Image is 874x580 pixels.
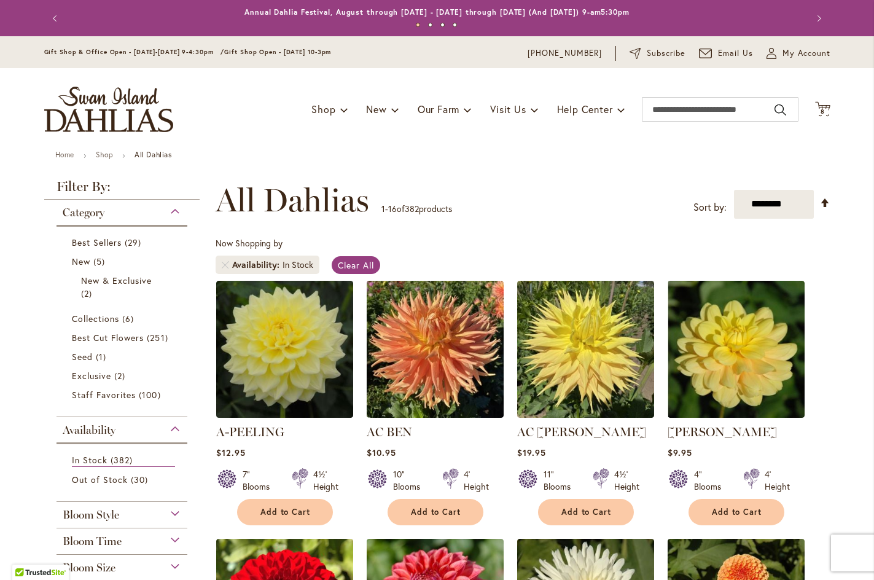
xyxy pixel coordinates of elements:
[224,48,331,56] span: Gift Shop Open - [DATE] 10-3pm
[63,561,115,574] span: Bloom Size
[517,425,646,439] a: AC [PERSON_NAME]
[528,47,602,60] a: [PHONE_NUMBER]
[416,23,420,27] button: 1 of 4
[393,468,427,493] div: 10" Blooms
[712,507,762,517] span: Add to Cart
[538,499,634,525] button: Add to Cart
[216,281,353,418] img: A-Peeling
[122,312,137,325] span: 6
[114,369,128,382] span: 2
[96,350,109,363] span: 1
[44,87,173,132] a: store logo
[147,331,171,344] span: 251
[72,313,120,324] span: Collections
[405,203,419,214] span: 382
[72,236,176,249] a: Best Sellers
[63,423,115,437] span: Availability
[131,473,151,486] span: 30
[55,150,74,159] a: Home
[367,447,396,458] span: $10.95
[366,103,386,116] span: New
[222,261,229,268] a: Remove Availability In Stock
[614,468,639,493] div: 4½' Height
[72,256,90,267] span: New
[72,454,107,466] span: In Stock
[63,535,122,548] span: Bloom Time
[699,47,753,60] a: Email Us
[411,507,461,517] span: Add to Cart
[418,103,459,116] span: Our Farm
[63,508,119,522] span: Bloom Style
[440,23,445,27] button: 3 of 4
[135,150,172,159] strong: All Dahlias
[767,47,830,60] button: My Account
[668,409,805,420] a: AHOY MATEY
[9,536,44,571] iframe: Launch Accessibility Center
[72,389,136,401] span: Staff Favorites
[557,103,613,116] span: Help Center
[782,47,830,60] span: My Account
[81,287,95,300] span: 2
[630,47,685,60] a: Subscribe
[63,206,104,219] span: Category
[647,47,685,60] span: Subscribe
[72,237,122,248] span: Best Sellers
[313,468,338,493] div: 4½' Height
[72,474,128,485] span: Out of Stock
[81,275,152,286] span: New & Exclusive
[561,507,612,517] span: Add to Cart
[693,196,727,219] label: Sort by:
[72,332,144,343] span: Best Cut Flowers
[96,150,113,159] a: Shop
[517,281,654,418] img: AC Jeri
[260,507,311,517] span: Add to Cart
[668,281,805,418] img: AHOY MATEY
[72,369,176,382] a: Exclusive
[139,388,163,401] span: 100
[72,312,176,325] a: Collections
[544,468,578,493] div: 11" Blooms
[283,259,313,271] div: In Stock
[125,236,144,249] span: 29
[232,259,283,271] span: Availability
[381,203,385,214] span: 1
[517,409,654,420] a: AC Jeri
[367,425,412,439] a: AC BEN
[453,23,457,27] button: 4 of 4
[388,499,483,525] button: Add to Cart
[81,274,166,300] a: New &amp; Exclusive
[311,103,335,116] span: Shop
[72,331,176,344] a: Best Cut Flowers
[44,48,225,56] span: Gift Shop & Office Open - [DATE]-[DATE] 9-4:30pm /
[464,468,489,493] div: 4' Height
[72,255,176,268] a: New
[668,447,692,458] span: $9.95
[694,468,728,493] div: 4" Blooms
[428,23,432,27] button: 2 of 4
[216,447,246,458] span: $12.95
[44,180,200,200] strong: Filter By:
[367,281,504,418] img: AC BEN
[338,259,374,271] span: Clear All
[490,103,526,116] span: Visit Us
[237,499,333,525] button: Add to Cart
[216,237,283,249] span: Now Shopping by
[72,453,176,467] a: In Stock 382
[216,409,353,420] a: A-Peeling
[93,255,108,268] span: 5
[72,351,93,362] span: Seed
[72,370,111,382] span: Exclusive
[815,101,830,118] button: 8
[367,409,504,420] a: AC BEN
[243,468,277,493] div: 7" Blooms
[806,6,830,31] button: Next
[388,203,397,214] span: 16
[216,425,284,439] a: A-PEELING
[111,453,136,466] span: 382
[216,182,369,219] span: All Dahlias
[244,7,630,17] a: Annual Dahlia Festival, August through [DATE] - [DATE] through [DATE] (And [DATE]) 9-am5:30pm
[821,108,825,116] span: 8
[44,6,69,31] button: Previous
[517,447,546,458] span: $19.95
[765,468,790,493] div: 4' Height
